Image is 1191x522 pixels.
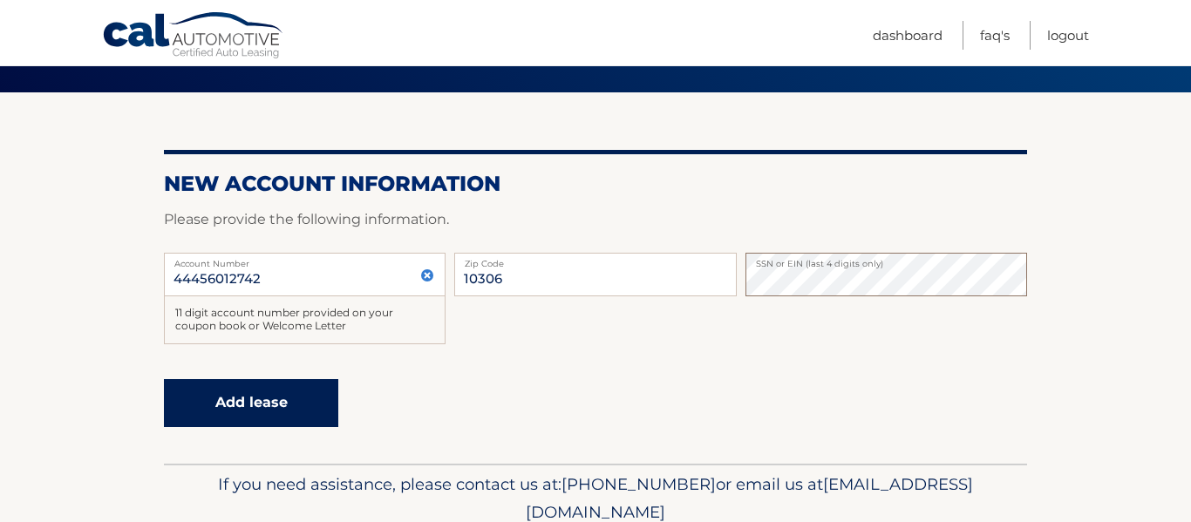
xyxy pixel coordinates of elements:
[164,207,1027,232] p: Please provide the following information.
[102,11,285,62] a: Cal Automotive
[164,253,446,296] input: Account Number
[454,253,736,267] label: Zip Code
[873,21,943,50] a: Dashboard
[420,268,434,282] img: close.svg
[164,296,446,344] div: 11 digit account number provided on your coupon book or Welcome Letter
[980,21,1010,50] a: FAQ's
[164,379,338,427] button: Add lease
[454,253,736,296] input: Zip Code
[164,253,446,267] label: Account Number
[1047,21,1089,50] a: Logout
[561,474,716,494] span: [PHONE_NUMBER]
[164,171,1027,197] h2: New Account Information
[745,253,1027,267] label: SSN or EIN (last 4 digits only)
